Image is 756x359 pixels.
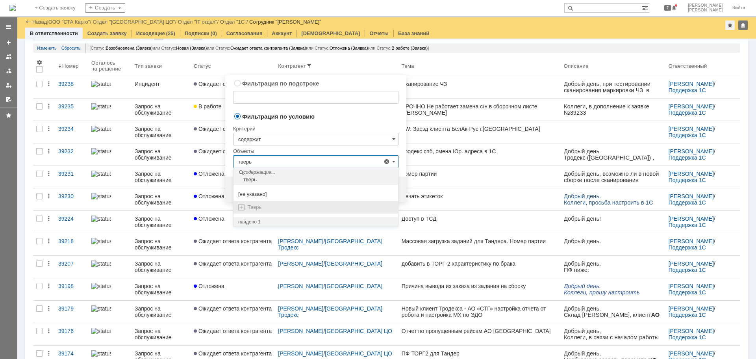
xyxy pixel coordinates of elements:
[6,128,52,135] span: [DOMAIN_NAME]
[191,278,275,300] a: Отложена
[58,283,85,289] div: 39198
[669,132,706,138] a: Поддержка 1С
[23,78,108,84] a: Goncharuk.o@[DOMAIN_NAME]
[402,81,558,87] div: Сканирование ЧЗ
[17,32,26,38] span: SO
[36,59,43,65] span: Настройки
[135,283,187,296] div: Запрос на обслуживание
[642,4,650,11] span: Расширенный поиск
[6,45,59,52] span: [PERSON_NAME]
[669,110,706,116] a: Поддержка 1С
[61,43,81,53] a: Сбросить
[278,238,323,244] a: [PERSON_NAME]
[3,229,49,235] a: [DOMAIN_NAME]
[226,30,263,36] a: Согласования
[132,278,191,300] a: Запрос на обслуживание
[669,177,706,183] a: Поддержка 1С
[398,76,561,98] a: Сканирование ЧЗ
[664,5,671,11] span: 7
[211,30,217,36] div: (0)
[132,166,191,188] a: Запрос на обслуживание
[88,211,132,233] a: statusbar-40 (1).png
[191,143,275,166] a: Ожидает ответа контрагента
[194,81,272,87] span: Ожидает ответа контрагента
[278,305,323,312] a: [PERSON_NAME]
[9,5,16,11] a: Перейти на домашнюю страницу
[58,216,85,222] div: 39224
[135,193,187,206] div: Запрос на обслуживание
[132,121,191,143] a: Запрос на обслуживание
[88,99,132,121] a: statusbar-100 (1).png
[58,103,85,110] div: 39235
[41,199,43,205] span: .
[64,222,66,228] span: .
[6,98,105,124] img: download
[278,283,323,289] a: [PERSON_NAME]
[6,122,69,128] a: Birukova.E@stacargo.ru
[278,238,384,251] a: [GEOGRAPHIC_DATA] Тродекс
[272,30,292,36] a: Аккаунт
[132,99,191,121] a: Запрос на обслуживание
[31,78,52,84] span: ncharuk
[33,350,88,356] span: [URL][DOMAIN_NAME]
[669,87,706,93] a: Поддержка 1С
[106,46,152,50] span: Возобновлена (Заявка)
[194,305,272,312] span: Ожидает ответа контрагента
[88,166,132,188] a: statusbar-40 (1).png
[93,19,175,25] a: Отдел "[GEOGRAPHIC_DATA] ЦО"
[135,238,187,251] div: Запрос на обслуживание
[5,192,32,199] a: bubkin.k@
[12,13,27,19] span: TEST
[688,3,723,8] span: [PERSON_NAME]
[6,38,43,45] span: С уважением,
[19,199,41,205] span: stacargo
[669,328,714,334] a: [PERSON_NAME]
[43,199,48,205] span: ru
[275,56,398,76] th: Контрагент
[91,60,122,72] div: Осталось на решение
[5,57,57,64] span: [PERSON_NAME]
[62,122,63,128] span: .
[669,63,707,69] div: Ответственный
[669,126,714,132] a: [PERSON_NAME]
[5,218,104,243] img: download
[91,171,111,177] img: statusbar-40 (1).png
[48,19,93,25] div: /
[91,283,111,289] img: statusbar-100 (1).png
[5,64,64,71] span: Руководитель склада
[16,63,94,82] span: , т.к. документы для печати клиенты так же выкладывает туда.
[402,350,558,357] div: ПФ ТОРГ2 для Тандер
[41,110,43,117] span: .
[58,350,85,357] div: 39174
[30,30,78,36] a: В ответственности
[194,350,272,357] span: Ожидает ответа контрагента
[402,328,558,334] div: Отчет по пропущенным рейсам АО [GEOGRAPHIC_DATA]
[6,122,28,128] span: Birukova
[136,30,165,36] a: Исходящие
[325,328,392,334] a: [GEOGRAPHIC_DATA] ЦО
[132,233,191,255] a: Запрос на обслуживание
[398,99,561,121] a: СРОЧНО Не работает замена с/н в сборочном листе [PERSON_NAME]
[22,192,23,199] span: .
[9,5,16,11] img: logo
[91,305,111,312] img: statusbar-100 (1).png
[191,56,275,76] th: Статус
[26,192,32,199] span: @
[6,65,88,71] span: Моб. тел.: [PHONE_NUMBER]
[402,305,558,318] div: Новый клиент Тродекса - АО «СТГ» настройка отчета от робота и настройка МХ по ЭДО
[669,154,706,161] a: Поддержка 1С
[325,283,382,289] a: [GEOGRAPHIC_DATA]
[669,305,714,312] a: [PERSON_NAME]
[402,63,414,69] div: Тема
[191,256,275,278] a: Ожидает ответа контрагента
[88,56,132,76] th: Осталось на решение
[85,3,125,13] div: Создать
[55,301,88,323] a: 39179
[58,328,85,334] div: 39176
[564,63,589,69] div: Описание
[55,166,88,188] a: 39231
[32,222,33,228] span: .
[176,46,207,50] span: Новая (Заявка)
[178,19,217,25] a: Отдел "IT отдел"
